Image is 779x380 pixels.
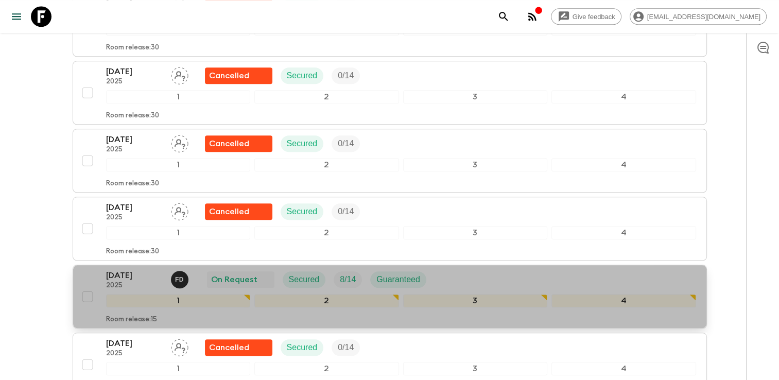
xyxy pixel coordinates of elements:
p: [DATE] [106,65,163,78]
div: 1 [106,362,251,375]
div: Flash Pack cancellation [205,135,272,152]
div: 3 [403,158,548,171]
div: 2 [254,294,399,307]
p: Cancelled [209,137,249,150]
p: 0 / 14 [338,70,354,82]
div: 1 [106,158,251,171]
div: Secured [281,203,324,220]
p: Cancelled [209,70,249,82]
p: Secured [287,205,318,218]
span: [EMAIL_ADDRESS][DOMAIN_NAME] [642,13,766,21]
div: Trip Fill [332,67,360,84]
div: 4 [551,158,696,171]
div: 3 [403,90,548,103]
div: Secured [281,339,324,356]
p: Room release: 30 [106,44,159,52]
p: Room release: 30 [106,180,159,188]
button: [DATE]2025Fatih DeveliOn RequestSecuredTrip FillGuaranteed1234Room release:15 [73,265,707,329]
div: 2 [254,90,399,103]
p: On Request [211,273,257,286]
p: Cancelled [209,205,249,218]
span: Assign pack leader [171,206,188,214]
div: 3 [403,362,548,375]
p: Room release: 30 [106,112,159,120]
div: Trip Fill [334,271,362,288]
div: Secured [281,67,324,84]
button: [DATE]2025Assign pack leaderFlash Pack cancellationSecuredTrip Fill1234Room release:30 [73,61,707,125]
div: Secured [283,271,326,288]
p: [DATE] [106,201,163,214]
p: 0 / 14 [338,341,354,354]
div: 4 [551,90,696,103]
div: Secured [281,135,324,152]
div: Trip Fill [332,135,360,152]
p: Room release: 15 [106,316,157,324]
p: 2025 [106,350,163,358]
span: Assign pack leader [171,70,188,78]
div: Flash Pack cancellation [205,203,272,220]
div: 1 [106,90,251,103]
p: 2025 [106,78,163,86]
button: menu [6,6,27,27]
p: Guaranteed [376,273,420,286]
a: Give feedback [551,8,621,25]
div: Trip Fill [332,339,360,356]
p: 8 / 14 [340,273,356,286]
div: 4 [551,226,696,239]
div: [EMAIL_ADDRESS][DOMAIN_NAME] [630,8,767,25]
p: 2025 [106,146,163,154]
p: [DATE] [106,337,163,350]
div: 3 [403,294,548,307]
div: Trip Fill [332,203,360,220]
div: 2 [254,362,399,375]
p: Secured [287,341,318,354]
div: 2 [254,226,399,239]
button: search adventures [493,6,514,27]
div: 2 [254,158,399,171]
p: 0 / 14 [338,137,354,150]
span: Give feedback [567,13,621,21]
span: Assign pack leader [171,138,188,146]
div: 3 [403,226,548,239]
div: 4 [551,362,696,375]
p: 2025 [106,282,163,290]
div: 1 [106,226,251,239]
div: 4 [551,294,696,307]
div: 1 [106,294,251,307]
p: [DATE] [106,269,163,282]
button: FD [171,271,191,288]
p: [DATE] [106,133,163,146]
p: Room release: 30 [106,248,159,256]
span: Fatih Develi [171,274,191,282]
p: Secured [287,137,318,150]
p: Secured [287,70,318,82]
p: F D [175,275,184,284]
div: Flash Pack cancellation [205,339,272,356]
button: [DATE]2025Assign pack leaderFlash Pack cancellationSecuredTrip Fill1234Room release:30 [73,197,707,261]
span: Assign pack leader [171,342,188,350]
p: Cancelled [209,341,249,354]
p: Secured [289,273,320,286]
div: Flash Pack cancellation [205,67,272,84]
p: 2025 [106,214,163,222]
button: [DATE]2025Assign pack leaderFlash Pack cancellationSecuredTrip Fill1234Room release:30 [73,129,707,193]
p: 0 / 14 [338,205,354,218]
